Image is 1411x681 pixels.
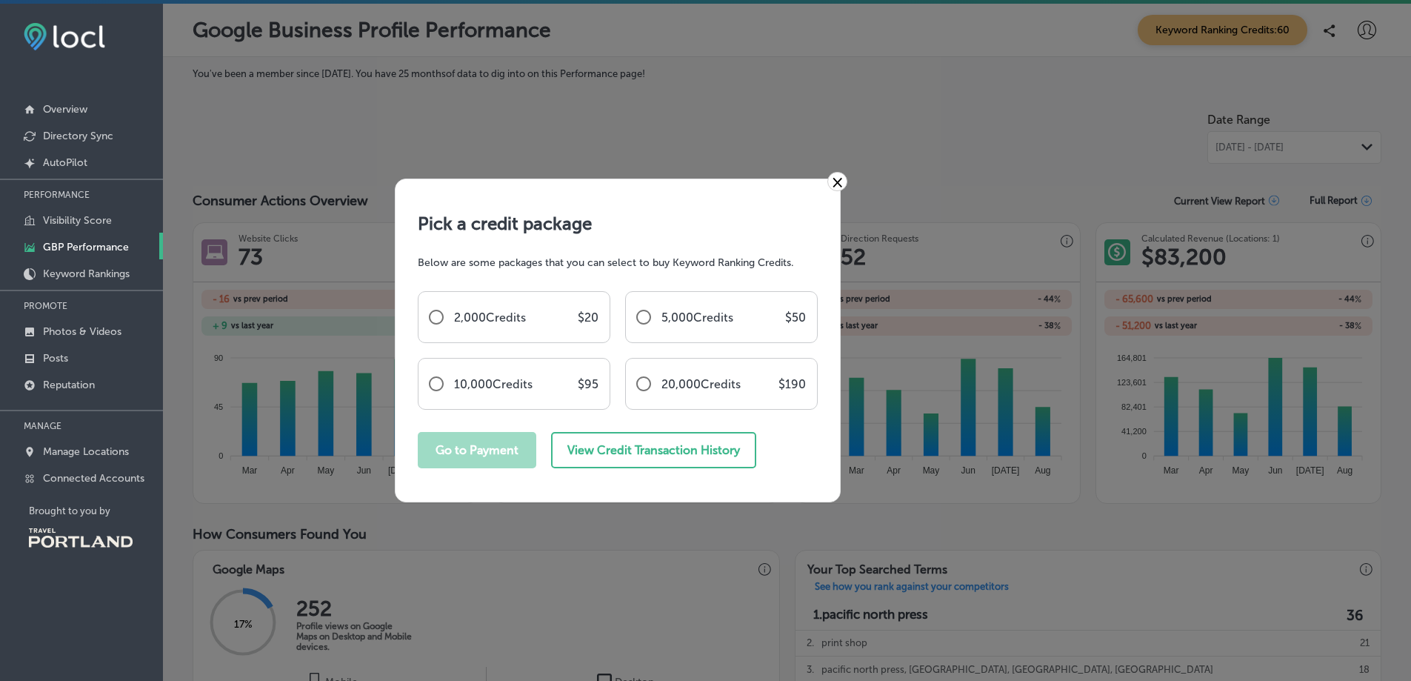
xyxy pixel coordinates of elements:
[43,352,68,365] p: Posts
[827,172,847,191] a: ×
[43,241,129,253] p: GBP Performance
[43,445,129,458] p: Manage Locations
[661,310,733,325] p: 5,000 Credits
[661,377,741,391] p: 20,000 Credits
[43,268,130,280] p: Keyword Rankings
[43,156,87,169] p: AutoPilot
[418,213,818,234] h1: Pick a credit package
[43,325,121,338] p: Photos & Videos
[454,310,526,325] p: 2,000 Credits
[578,310,598,325] p: $ 20
[24,23,105,50] img: fda3e92497d09a02dc62c9cd864e3231.png
[43,130,113,142] p: Directory Sync
[785,310,806,325] p: $ 50
[454,377,533,391] p: 10,000 Credits
[43,472,144,485] p: Connected Accounts
[778,377,806,391] p: $ 190
[418,432,536,468] button: Go to Payment
[43,214,112,227] p: Visibility Score
[551,432,756,468] button: View Credit Transaction History
[418,256,818,269] p: Below are some packages that you can select to buy Keyword Ranking Credits.
[43,103,87,116] p: Overview
[29,528,133,548] img: Travel Portland
[29,505,163,516] p: Brought to you by
[43,379,95,391] p: Reputation
[578,377,598,391] p: $ 95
